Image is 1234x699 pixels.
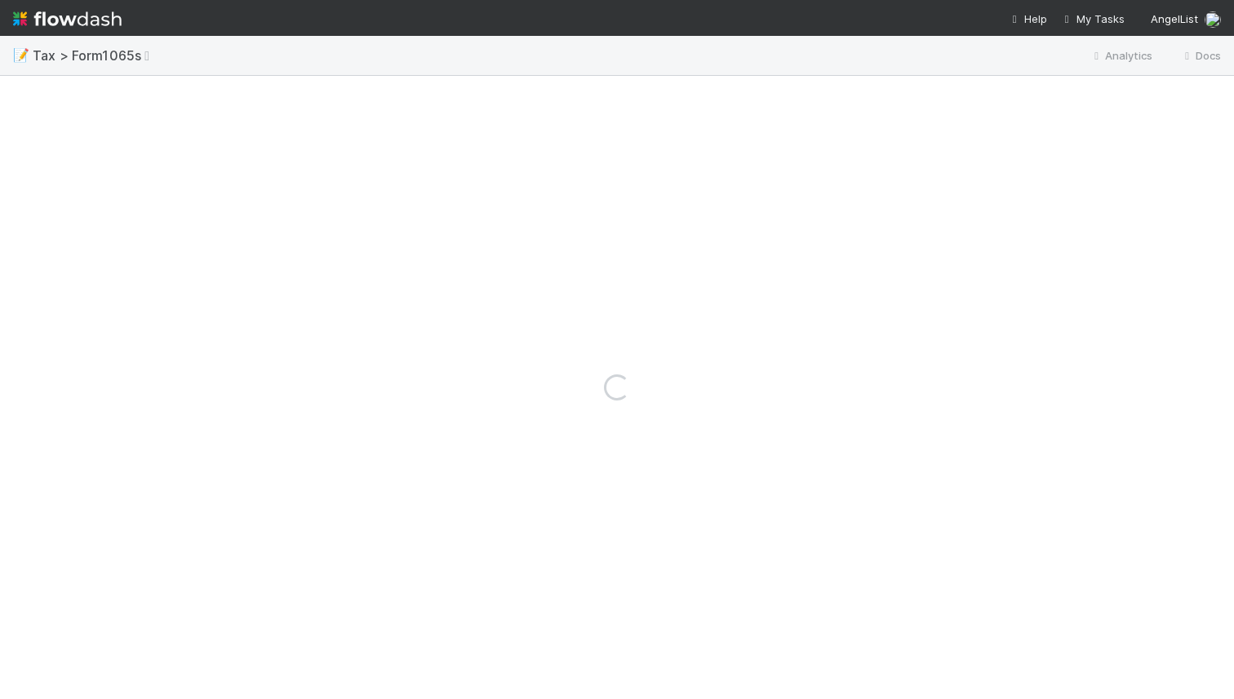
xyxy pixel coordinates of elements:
[1008,11,1047,27] div: Help
[1060,12,1125,25] span: My Tasks
[1060,11,1125,27] a: My Tasks
[33,47,164,64] span: Tax > Form1065s
[1205,11,1221,28] img: avatar_0a9e60f7-03da-485c-bb15-a40c44fcec20.png
[1179,46,1221,65] a: Docs
[1089,46,1153,65] a: Analytics
[1151,12,1198,25] span: AngelList
[13,5,122,33] img: logo-inverted-e16ddd16eac7371096b0.svg
[13,48,29,62] span: 📝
